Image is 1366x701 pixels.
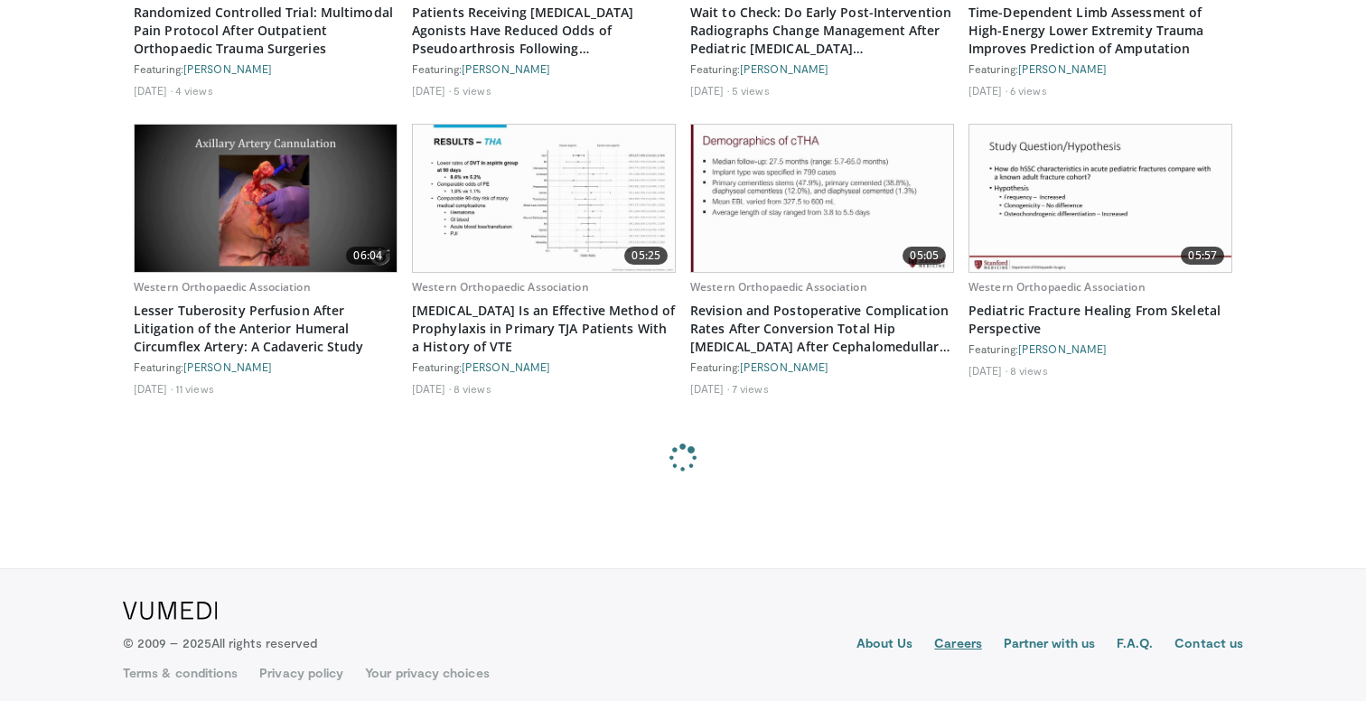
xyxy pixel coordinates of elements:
[123,664,238,682] a: Terms & conditions
[412,4,676,58] a: Patients Receiving [MEDICAL_DATA] Agonists Have Reduced Odds of Pseudoarthrosis Following [MEDICA...
[175,381,214,396] li: 11 views
[135,125,397,272] a: 06:04
[123,634,317,652] p: © 2009 – 2025
[690,4,954,58] a: Wait to Check: Do Early Post-Intervention Radiographs Change Management After Pediatric [MEDICAL_...
[903,247,946,265] span: 05:05
[691,125,953,272] a: 05:05
[968,341,1232,356] div: Featuring:
[412,279,589,294] a: Western Orthopaedic Association
[969,125,1231,272] img: dd388e6d-4c55-46bc-88fa-d80e2d2c6bfa.620x360_q85_upscale.jpg
[134,302,398,356] a: Lesser Tuberosity Perfusion After Litigation of the Anterior Humeral Circumflex Artery: A Cadaver...
[412,360,676,374] div: Featuring:
[123,602,218,620] img: VuMedi Logo
[968,4,1232,58] a: Time-Dependent Limb Assessment of High-Energy Lower Extremity Trauma Improves Prediction of Amput...
[968,83,1007,98] li: [DATE]
[690,381,729,396] li: [DATE]
[462,62,550,75] a: [PERSON_NAME]
[856,634,913,656] a: About Us
[134,381,173,396] li: [DATE]
[624,247,668,265] span: 05:25
[740,62,828,75] a: [PERSON_NAME]
[183,360,272,373] a: [PERSON_NAME]
[454,381,491,396] li: 8 views
[413,125,675,272] img: d61cac32-414c-4499-bfef-b1a580b794ff.620x360_q85_upscale.jpg
[134,83,173,98] li: [DATE]
[691,125,953,272] img: 9a3f65c2-bad9-4b89-8839-a87fda9cb86f.620x360_q85_upscale.jpg
[462,360,550,373] a: [PERSON_NAME]
[1010,83,1047,98] li: 6 views
[134,61,398,76] div: Featuring:
[968,302,1232,338] a: Pediatric Fracture Healing From Skeletal Perspective
[690,360,954,374] div: Featuring:
[134,279,311,294] a: Western Orthopaedic Association
[346,247,389,265] span: 06:04
[412,61,676,76] div: Featuring:
[412,381,451,396] li: [DATE]
[1018,342,1107,355] a: [PERSON_NAME]
[135,125,397,272] img: 1e4eac3b-e90a-4cc2-bb07-42ccc2b4e285.620x360_q85_upscale.jpg
[183,62,272,75] a: [PERSON_NAME]
[934,634,982,656] a: Careers
[968,61,1232,76] div: Featuring:
[1018,62,1107,75] a: [PERSON_NAME]
[690,61,954,76] div: Featuring:
[1174,634,1243,656] a: Contact us
[968,363,1007,378] li: [DATE]
[1004,634,1095,656] a: Partner with us
[454,83,491,98] li: 5 views
[412,302,676,356] a: [MEDICAL_DATA] Is an Effective Method of Prophylaxis in Primary TJA Patients With a History of VTE
[690,83,729,98] li: [DATE]
[690,279,867,294] a: Western Orthopaedic Association
[365,664,489,682] a: Your privacy choices
[211,635,317,650] span: All rights reserved
[134,4,398,58] a: Randomized Controlled Trial: Multimodal Pain Protocol After Outpatient Orthopaedic Trauma Surgeries
[1117,634,1153,656] a: F.A.Q.
[412,83,451,98] li: [DATE]
[732,83,770,98] li: 5 views
[690,302,954,356] a: Revision and Postoperative Complication Rates After Conversion Total Hip [MEDICAL_DATA] After Cep...
[1010,363,1048,378] li: 8 views
[175,83,213,98] li: 4 views
[732,381,769,396] li: 7 views
[740,360,828,373] a: [PERSON_NAME]
[968,279,1146,294] a: Western Orthopaedic Association
[969,125,1231,272] a: 05:57
[259,664,343,682] a: Privacy policy
[413,125,675,272] a: 05:25
[134,360,398,374] div: Featuring:
[1181,247,1224,265] span: 05:57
